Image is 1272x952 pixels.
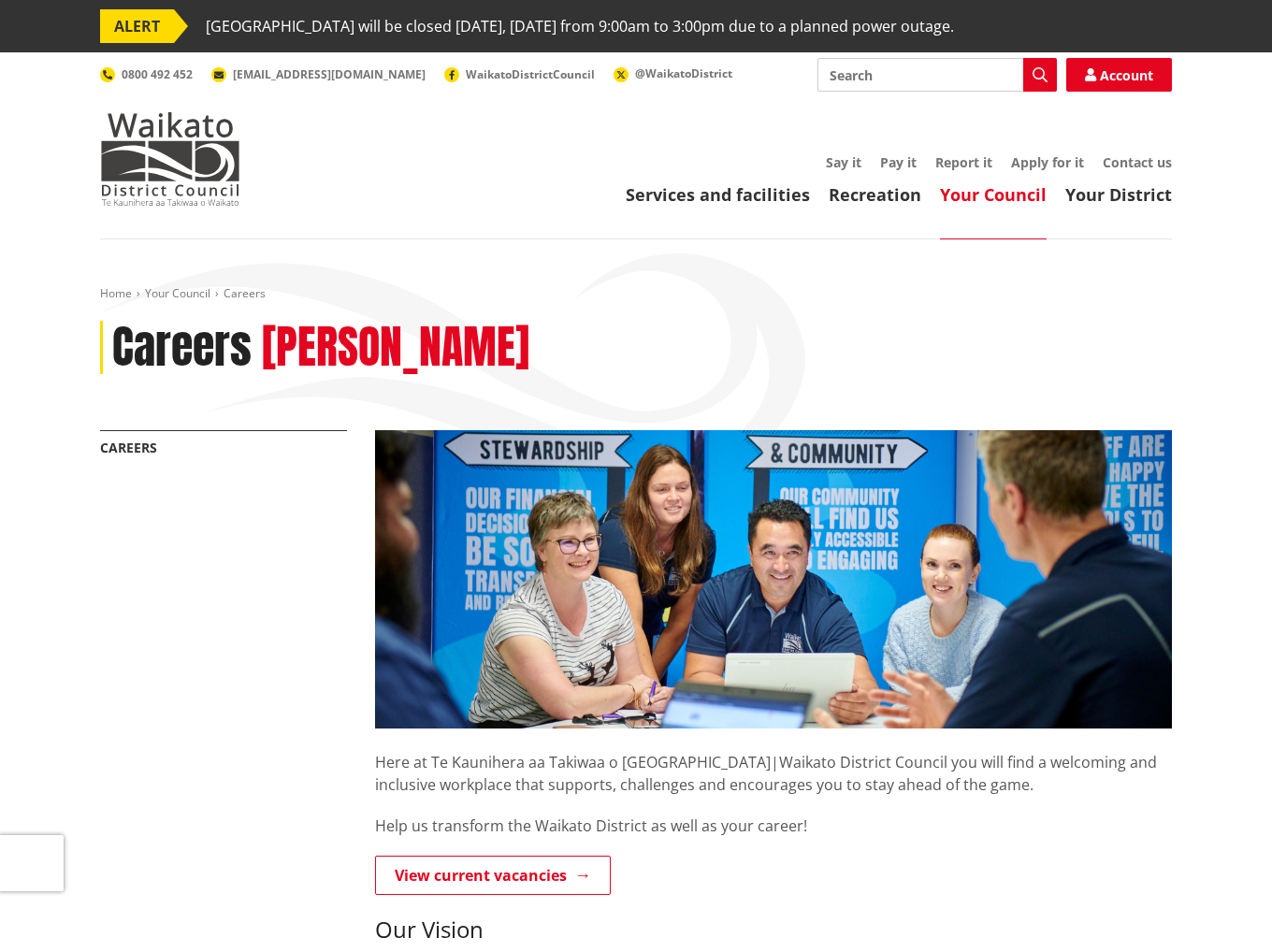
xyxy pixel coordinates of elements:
a: View current vacancies [375,856,611,895]
span: @WaikatoDistrict [635,65,732,81]
h1: Careers [112,321,252,375]
a: Your Council [940,183,1047,206]
p: Here at Te Kaunihera aa Takiwaa o [GEOGRAPHIC_DATA]|Waikato District Council you will find a welc... [375,728,1172,796]
a: Report it [935,153,992,171]
a: Home [100,285,132,301]
h2: [PERSON_NAME] [262,321,529,375]
a: [EMAIL_ADDRESS][DOMAIN_NAME] [211,66,426,82]
a: Pay it [880,153,917,171]
a: Contact us [1103,153,1172,171]
a: WaikatoDistrictCouncil [444,66,595,82]
a: Careers [100,439,157,456]
input: Search input [817,58,1057,92]
a: 0800 492 452 [100,66,193,82]
a: Account [1066,58,1172,92]
a: Recreation [829,183,921,206]
a: Services and facilities [626,183,810,206]
a: Apply for it [1011,153,1084,171]
p: Help us transform the Waikato District as well as your career! [375,815,1172,837]
a: Say it [826,153,861,171]
span: Careers [224,285,266,301]
nav: breadcrumb [100,286,1172,302]
span: [GEOGRAPHIC_DATA] will be closed [DATE], [DATE] from 9:00am to 3:00pm due to a planned power outage. [206,9,954,43]
img: Ngaaruawaahia staff discussing planning [375,430,1172,728]
span: WaikatoDistrictCouncil [466,66,595,82]
a: @WaikatoDistrict [614,65,732,81]
a: Your Council [145,285,210,301]
a: Your District [1065,183,1172,206]
span: [EMAIL_ADDRESS][DOMAIN_NAME] [233,66,426,82]
span: ALERT [100,9,174,43]
span: 0800 492 452 [122,66,193,82]
img: Waikato District Council - Te Kaunihera aa Takiwaa o Waikato [100,112,240,206]
h3: Our Vision [375,916,1172,944]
